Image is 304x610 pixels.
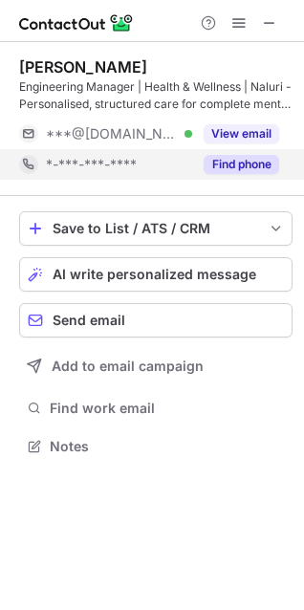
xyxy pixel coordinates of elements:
[19,11,134,34] img: ContactOut v5.3.10
[19,211,293,246] button: save-profile-one-click
[19,303,293,338] button: Send email
[53,267,256,282] span: AI write personalized message
[53,313,125,328] span: Send email
[46,125,178,142] span: ***@[DOMAIN_NAME]
[52,359,204,374] span: Add to email campaign
[204,124,279,143] button: Reveal Button
[50,400,285,417] span: Find work email
[19,395,293,422] button: Find work email
[19,433,293,460] button: Notes
[19,349,293,383] button: Add to email campaign
[19,257,293,292] button: AI write personalized message
[50,438,285,455] span: Notes
[19,78,293,113] div: Engineering Manager | Health & Wellness | Naluri - Personalised, structured care for complete men...
[204,155,279,174] button: Reveal Button
[53,221,259,236] div: Save to List / ATS / CRM
[19,57,147,76] div: [PERSON_NAME]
